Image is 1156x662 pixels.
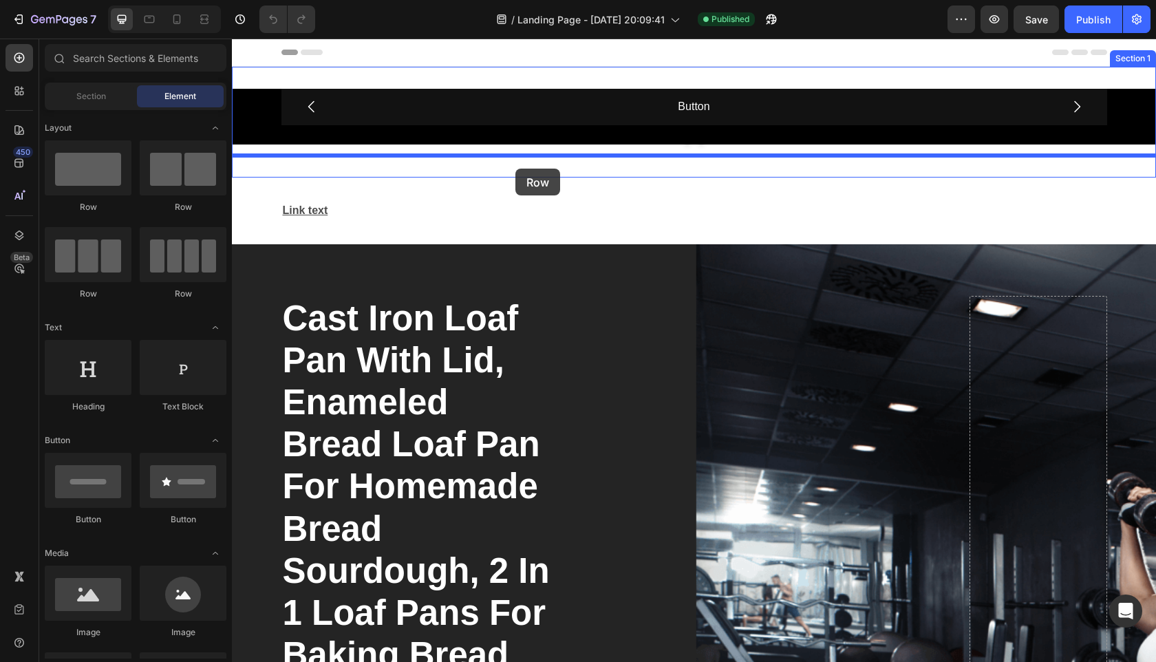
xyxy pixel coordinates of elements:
input: Search Sections & Elements [45,44,226,72]
span: Media [45,547,69,559]
span: Published [711,13,749,25]
div: 450 [13,147,33,158]
button: Save [1014,6,1059,33]
div: Button [45,513,131,526]
div: Row [45,201,131,213]
p: 7 [90,11,96,28]
div: Image [45,626,131,639]
div: Heading [45,401,131,413]
div: Button [140,513,226,526]
span: Toggle open [204,542,226,564]
span: Toggle open [204,117,226,139]
button: Publish [1064,6,1122,33]
div: Row [140,201,226,213]
div: Text Block [140,401,226,413]
div: Image [140,626,226,639]
span: Section [76,90,106,103]
iframe: Design area [232,39,1156,662]
div: Beta [10,252,33,263]
span: Element [164,90,196,103]
span: / [511,12,515,27]
span: Toggle open [204,429,226,451]
span: Text [45,321,62,334]
span: Toggle open [204,317,226,339]
button: 7 [6,6,103,33]
div: Row [140,288,226,300]
span: Layout [45,122,72,134]
span: Save [1025,14,1048,25]
div: Publish [1076,12,1111,27]
span: Landing Page - [DATE] 20:09:41 [517,12,665,27]
span: Button [45,434,70,447]
div: Open Intercom Messenger [1109,595,1142,628]
div: Row [45,288,131,300]
div: Undo/Redo [259,6,315,33]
